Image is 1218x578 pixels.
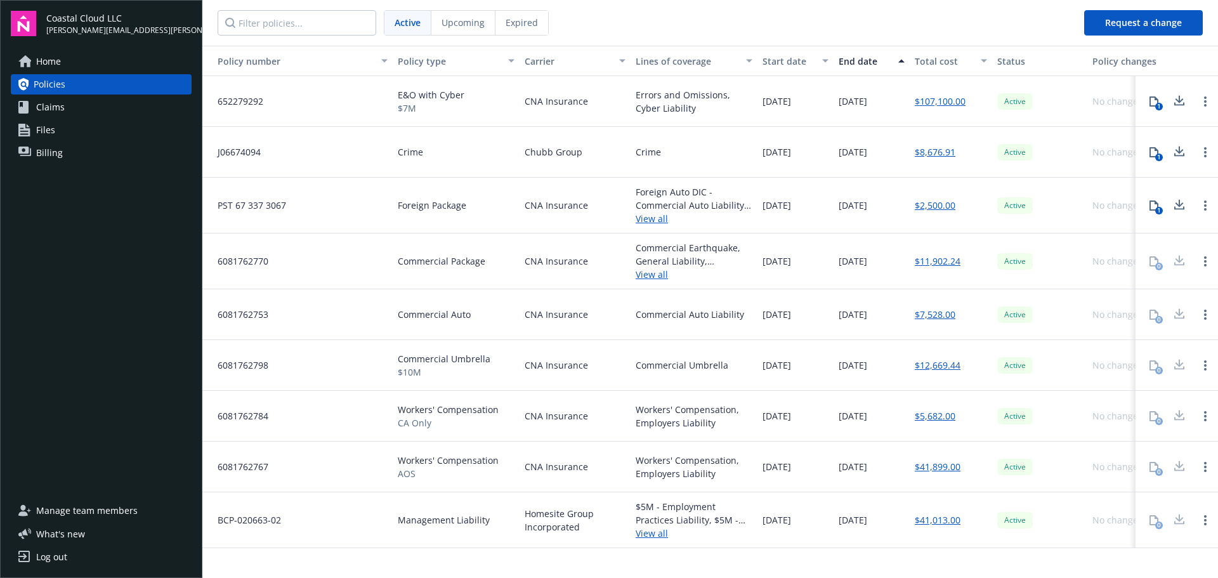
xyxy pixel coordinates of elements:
span: 6081762784 [207,409,268,423]
span: Workers' Compensation [398,403,499,416]
a: $5,682.00 [915,409,955,423]
button: End date [834,46,910,76]
button: Lines of coverage [631,46,757,76]
span: 6081762767 [207,460,268,473]
div: Crime [636,145,661,159]
button: 1 [1141,193,1167,218]
a: $41,899.00 [915,460,960,473]
span: Active [1002,200,1028,211]
span: CNA Insurance [525,460,588,473]
span: [DATE] [839,95,867,108]
button: Total cost [910,46,992,76]
span: Coastal Cloud LLC [46,11,192,25]
a: $107,100.00 [915,95,966,108]
div: Workers' Compensation, Employers Liability [636,403,752,430]
span: [DATE] [763,460,791,473]
div: No changes [1092,254,1143,268]
a: $41,013.00 [915,513,960,527]
div: Workers' Compensation, Employers Liability [636,454,752,480]
span: [PERSON_NAME][EMAIL_ADDRESS][PERSON_NAME][DOMAIN_NAME] [46,25,192,36]
span: Active [395,16,421,29]
span: 652279292 [207,95,263,108]
span: CNA Insurance [525,95,588,108]
div: No changes [1092,95,1143,108]
input: Filter policies... [218,10,376,36]
span: CNA Insurance [525,409,588,423]
span: 6081762753 [207,308,268,321]
button: Coastal Cloud LLC[PERSON_NAME][EMAIL_ADDRESS][PERSON_NAME][DOMAIN_NAME] [46,11,192,36]
div: 1 [1155,207,1163,214]
span: J06674094 [207,145,261,159]
a: Open options [1198,198,1213,213]
span: [DATE] [839,513,867,527]
span: BCP-020663-02 [207,513,281,527]
span: Files [36,120,55,140]
a: Open options [1198,254,1213,269]
div: Lines of coverage [636,55,738,68]
div: No changes [1092,409,1143,423]
a: Open options [1198,513,1213,528]
div: Policy type [398,55,501,68]
a: $2,500.00 [915,199,955,212]
a: $7,528.00 [915,308,955,321]
span: Commercial Umbrella [398,352,490,365]
span: [DATE] [763,145,791,159]
div: End date [839,55,891,68]
a: Claims [11,97,192,117]
div: Toggle SortBy [207,55,374,68]
a: Open options [1198,358,1213,373]
span: 6081762798 [207,358,268,372]
span: $7M [398,102,464,115]
a: Policies [11,74,192,95]
span: Commercial Auto [398,308,471,321]
div: No changes [1092,513,1143,527]
div: 1 [1155,103,1163,110]
div: $5M - Employment Practices Liability, $5M - Directors and Officers, $1M - Fiduciary Liability [636,500,752,527]
div: Carrier [525,55,612,68]
button: Carrier [520,46,631,76]
a: View all [636,527,752,540]
span: 6081762770 [207,254,268,268]
span: CNA Insurance [525,308,588,321]
span: Active [1002,411,1028,422]
div: Commercial Auto Liability [636,308,744,321]
span: CNA Insurance [525,358,588,372]
button: Policy type [393,46,520,76]
a: Open options [1198,307,1213,322]
button: Status [992,46,1087,76]
span: CNA Insurance [525,199,588,212]
span: [DATE] [763,95,791,108]
span: [DATE] [763,308,791,321]
a: Open options [1198,94,1213,109]
span: Commercial Package [398,254,485,268]
div: Policy number [207,55,374,68]
a: View all [636,268,752,281]
span: Management Liability [398,513,490,527]
span: Workers' Compensation [398,454,499,467]
div: No changes [1092,460,1143,473]
div: Errors and Omissions, Cyber Liability [636,88,752,115]
span: Policies [34,74,65,95]
button: What's new [11,527,105,541]
span: Upcoming [442,16,485,29]
span: Foreign Package [398,199,466,212]
span: E&O with Cyber [398,88,464,102]
button: Start date [757,46,834,76]
span: CA Only [398,416,499,430]
div: Commercial Umbrella [636,358,728,372]
div: 1 [1155,154,1163,161]
div: No changes [1092,358,1143,372]
a: $11,902.24 [915,254,960,268]
span: Active [1002,461,1028,473]
span: Active [1002,309,1028,320]
span: [DATE] [839,254,867,268]
span: Billing [36,143,63,163]
button: 1 [1141,89,1167,114]
div: Log out [36,547,67,567]
span: Expired [506,16,538,29]
div: No changes [1092,308,1143,321]
button: 1 [1141,140,1167,165]
span: [DATE] [839,308,867,321]
span: $10M [398,365,490,379]
span: Active [1002,256,1028,267]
